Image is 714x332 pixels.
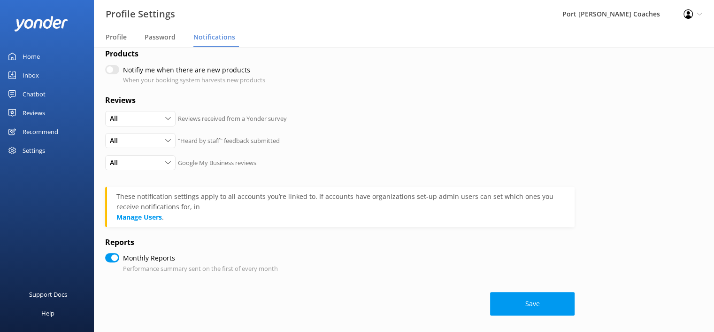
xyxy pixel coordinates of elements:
p: Performance summary sent on the first of every month [123,264,278,274]
div: Recommend [23,122,58,141]
span: Password [145,32,176,42]
p: When your booking system harvests new products [123,75,265,85]
span: All [110,113,123,124]
div: Home [23,47,40,66]
div: . [116,191,565,222]
img: yonder-white-logo.png [14,16,68,32]
span: Notifications [193,32,235,42]
div: These notification settings apply to all accounts you’re linked to. If accounts have organization... [116,191,565,212]
div: Reviews [23,103,45,122]
div: Chatbot [23,85,46,103]
h4: Reports [105,237,575,249]
div: Help [41,304,54,323]
span: All [110,158,123,168]
span: Profile [106,32,127,42]
span: All [110,135,123,146]
h4: Reviews [105,95,575,107]
div: Settings [23,141,45,160]
label: Notifiy me when there are new products [123,65,261,75]
button: Save [490,292,575,316]
p: Google My Business reviews [178,158,256,168]
h3: Profile Settings [106,7,175,22]
div: Support Docs [29,285,67,304]
div: Inbox [23,66,39,85]
label: Monthly Reports [123,253,273,263]
p: Reviews received from a Yonder survey [178,114,287,124]
p: "Heard by staff" feedback submitted [178,136,280,146]
a: Manage Users [116,213,162,221]
h4: Products [105,48,575,60]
